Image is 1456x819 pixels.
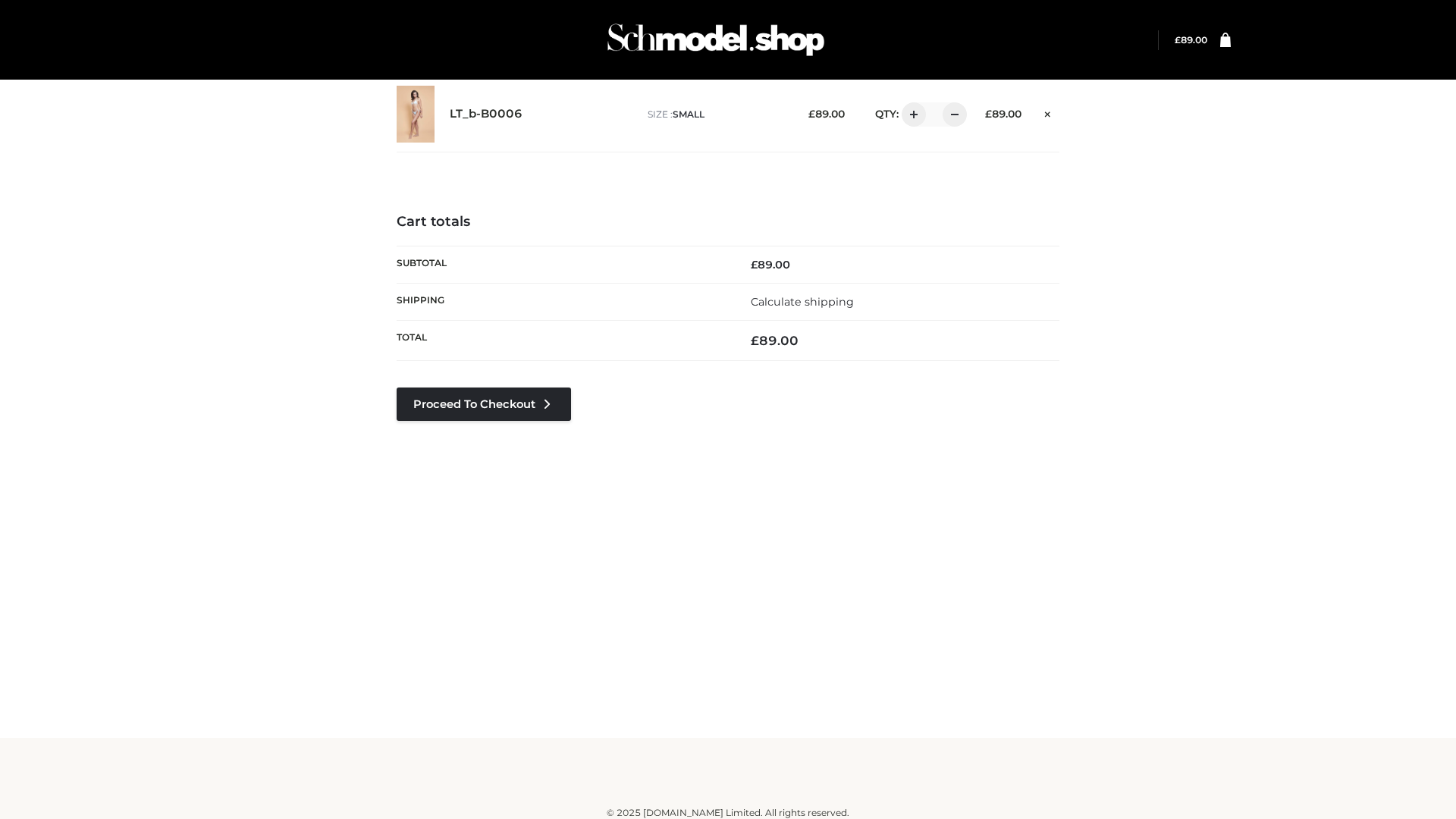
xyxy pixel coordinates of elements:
a: LT_b-B0006 [450,107,522,121]
a: £89.00 [1175,34,1207,45]
img: Schmodel Admin 964 [602,10,830,70]
th: Subtotal [397,246,728,283]
span: £ [751,333,759,348]
bdi: 89.00 [751,333,799,348]
span: £ [808,108,815,120]
span: £ [751,258,758,271]
span: £ [1175,34,1181,45]
th: Shipping [397,283,728,320]
bdi: 89.00 [985,108,1021,120]
p: size : [648,108,785,121]
h4: Cart totals [397,214,1059,231]
bdi: 89.00 [1175,34,1207,45]
span: SMALL [673,108,704,120]
a: Proceed to Checkout [397,388,571,421]
bdi: 89.00 [751,258,790,271]
a: Remove this item [1037,102,1059,122]
img: LT_b-B0006 - SMALL [397,86,435,143]
bdi: 89.00 [808,108,845,120]
a: Calculate shipping [751,295,854,309]
span: £ [985,108,992,120]
th: Total [397,321,728,361]
div: QTY: [860,102,962,127]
